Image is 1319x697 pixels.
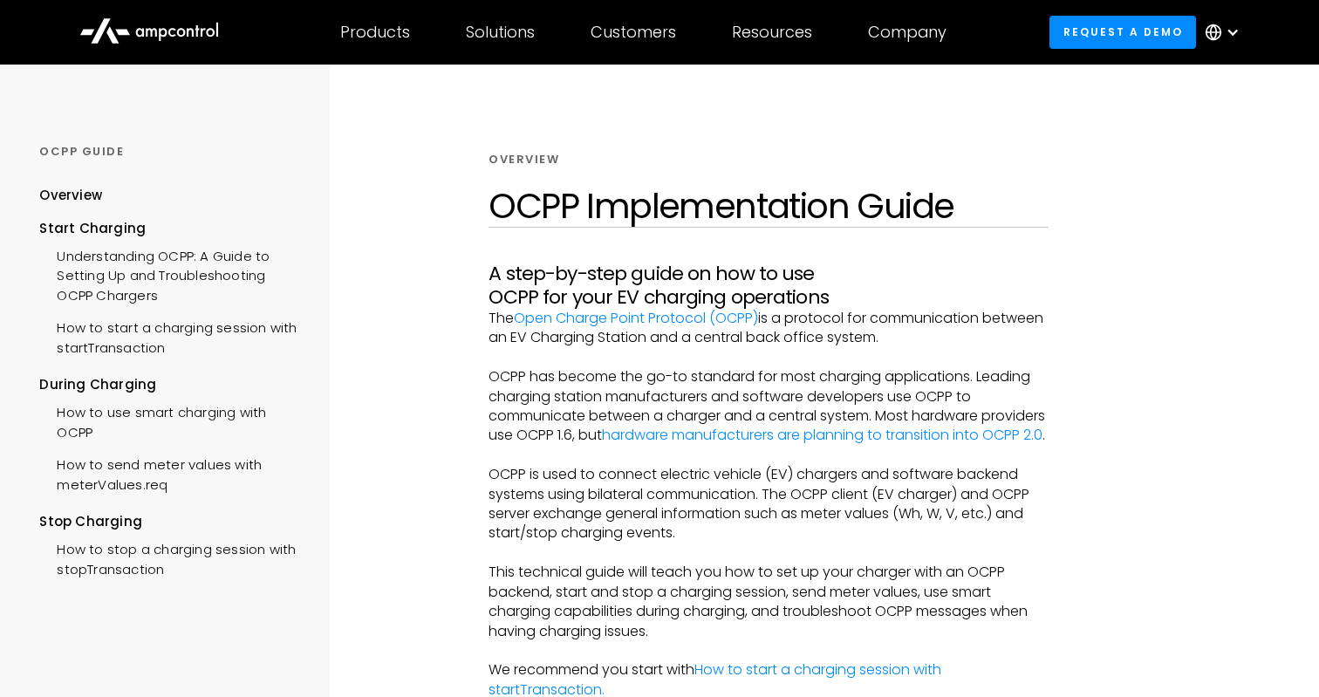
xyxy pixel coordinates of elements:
div: Company [868,23,947,42]
div: Resources [732,23,812,42]
a: How to send meter values with meterValues.req [39,447,303,499]
div: Start Charging [39,219,303,238]
p: ‍ [489,641,1048,660]
div: Products [340,23,410,42]
p: ‍ [489,446,1048,465]
p: This technical guide will teach you how to set up your charger with an OCPP backend, start and st... [489,563,1048,641]
div: During Charging [39,375,303,394]
a: Request a demo [1049,16,1196,48]
p: OCPP is used to connect electric vehicle (EV) chargers and software backend systems using bilater... [489,465,1048,543]
a: How to stop a charging session with stopTransaction [39,531,303,584]
div: Solutions [466,23,535,42]
h3: A step-by-step guide on how to use OCPP for your EV charging operations [489,263,1048,309]
div: Stop Charging [39,512,303,531]
h1: OCPP Implementation Guide [489,185,1048,227]
a: hardware manufacturers are planning to transition into OCPP 2.0 [602,425,1042,445]
p: The is a protocol for communication between an EV Charging Station and a central back office system. [489,309,1048,348]
div: Customers [591,23,676,42]
p: ‍ [489,543,1048,563]
div: Overview [489,152,559,167]
a: Open Charge Point Protocol (OCPP) [514,308,758,328]
a: Understanding OCPP: A Guide to Setting Up and Troubleshooting OCPP Chargers [39,238,303,310]
a: Overview [39,186,102,218]
a: How to start a charging session with startTransaction [39,310,303,362]
a: How to use smart charging with OCPP [39,394,303,447]
p: ‍ [489,348,1048,367]
p: OCPP has become the go-to standard for most charging applications. Leading charging station manuf... [489,367,1048,446]
div: OCPP GUIDE [39,144,303,160]
div: Overview [39,186,102,205]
